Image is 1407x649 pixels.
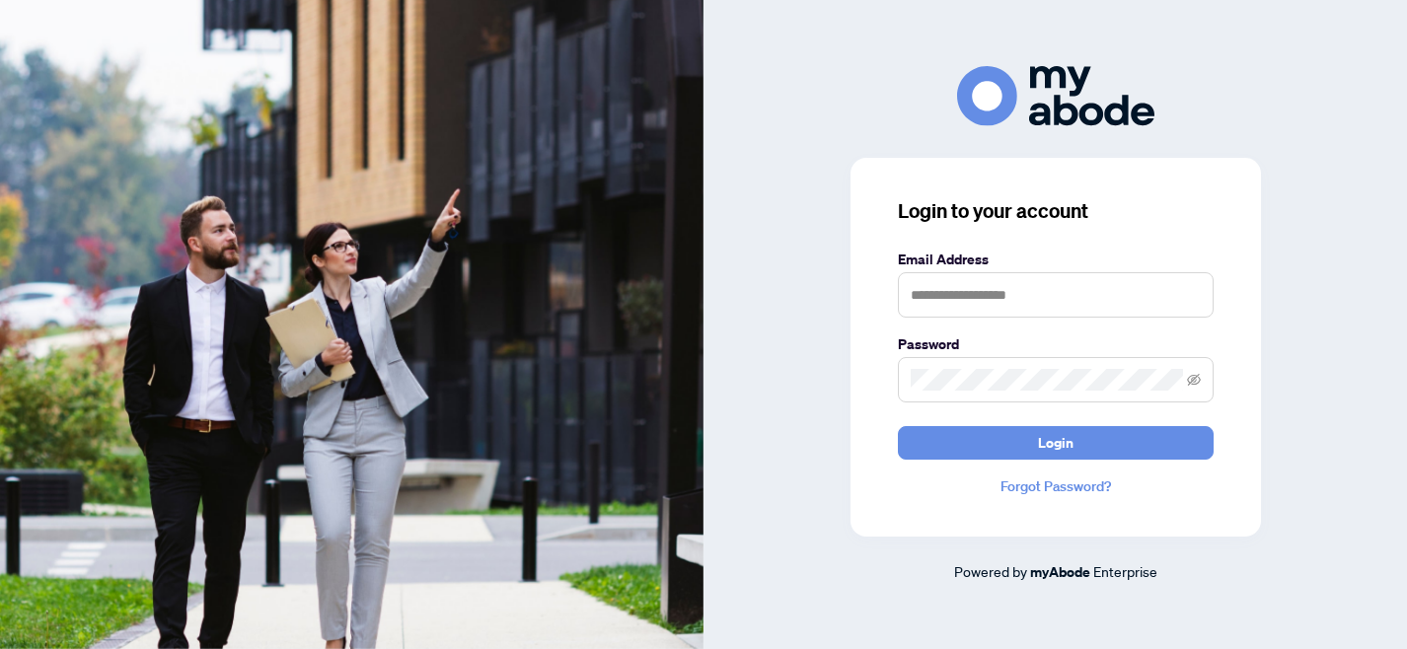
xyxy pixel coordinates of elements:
[898,197,1214,225] h3: Login to your account
[1038,427,1074,459] span: Login
[957,66,1154,126] img: ma-logo
[898,426,1214,460] button: Login
[1093,562,1157,580] span: Enterprise
[898,333,1214,355] label: Password
[898,249,1214,270] label: Email Address
[1030,561,1090,583] a: myAbode
[898,475,1214,497] a: Forgot Password?
[1187,373,1201,387] span: eye-invisible
[954,562,1027,580] span: Powered by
